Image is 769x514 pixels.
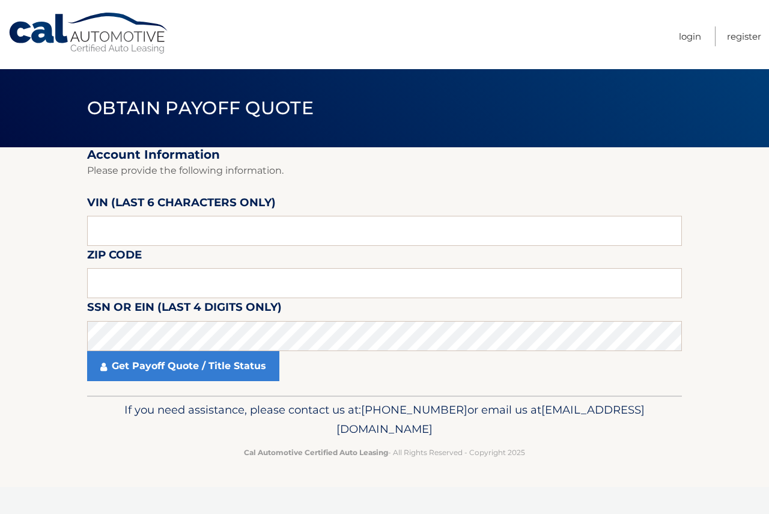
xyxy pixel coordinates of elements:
label: SSN or EIN (last 4 digits only) [87,298,282,320]
p: - All Rights Reserved - Copyright 2025 [95,446,674,459]
label: Zip Code [87,246,142,268]
a: Login [679,26,701,46]
a: Get Payoff Quote / Title Status [87,351,279,381]
p: If you need assistance, please contact us at: or email us at [95,400,674,439]
a: Register [727,26,761,46]
span: Obtain Payoff Quote [87,97,314,119]
strong: Cal Automotive Certified Auto Leasing [244,448,388,457]
span: [PHONE_NUMBER] [361,403,467,417]
a: Cal Automotive [8,12,170,55]
label: VIN (last 6 characters only) [87,194,276,216]
h2: Account Information [87,147,682,162]
p: Please provide the following information. [87,162,682,179]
